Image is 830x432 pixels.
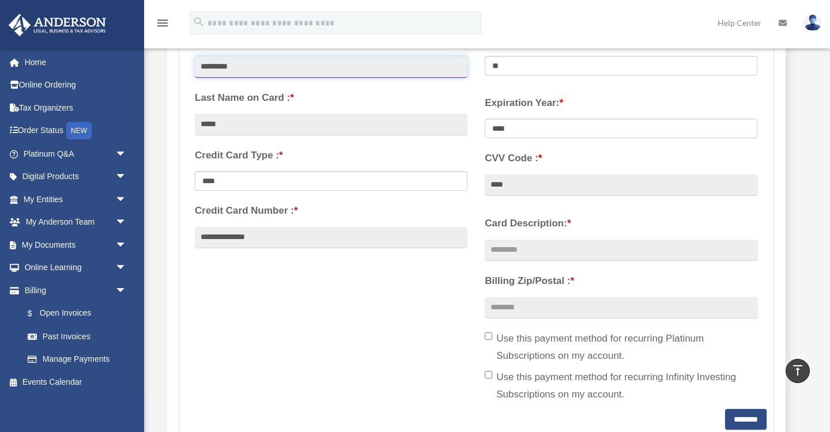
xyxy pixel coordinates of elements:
span: arrow_drop_down [115,211,138,234]
a: My Documentsarrow_drop_down [8,233,144,256]
input: Use this payment method for recurring Platinum Subscriptions on my account. [485,332,492,340]
a: Digital Productsarrow_drop_down [8,165,144,188]
a: My Entitiesarrow_drop_down [8,188,144,211]
span: $ [34,306,40,321]
span: arrow_drop_down [115,233,138,257]
a: Online Learningarrow_drop_down [8,256,144,279]
label: Expiration Year: [485,94,757,112]
a: vertical_align_top [786,359,810,383]
i: vertical_align_top [791,363,805,377]
i: search [193,16,205,28]
a: Tax Organizers [8,96,144,119]
label: Credit Card Type : [195,147,467,164]
label: Use this payment method for recurring Infinity Investing Subscriptions on my account. [485,369,757,403]
label: Billing Zip/Postal : [485,272,757,290]
label: Use this payment method for recurring Platinum Subscriptions on my account. [485,330,757,365]
span: arrow_drop_down [115,256,138,280]
a: Platinum Q&Aarrow_drop_down [8,142,144,165]
a: My Anderson Teamarrow_drop_down [8,211,144,234]
a: menu [156,20,169,30]
label: Last Name on Card : [195,89,467,107]
a: Order StatusNEW [8,119,144,143]
a: Manage Payments [16,348,138,371]
label: Credit Card Number : [195,202,467,219]
span: arrow_drop_down [115,165,138,189]
a: Past Invoices [16,325,144,348]
a: Home [8,51,144,74]
img: User Pic [804,14,821,31]
span: arrow_drop_down [115,142,138,166]
span: arrow_drop_down [115,279,138,302]
div: NEW [66,122,92,139]
a: Online Ordering [8,74,144,97]
a: Billingarrow_drop_down [8,279,144,302]
img: Anderson Advisors Platinum Portal [5,14,110,36]
a: $Open Invoices [16,302,144,325]
label: Card Description: [485,215,757,232]
i: menu [156,16,169,30]
input: Use this payment method for recurring Infinity Investing Subscriptions on my account. [485,371,492,378]
a: Events Calendar [8,370,144,393]
span: arrow_drop_down [115,188,138,211]
label: CVV Code : [485,150,757,167]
